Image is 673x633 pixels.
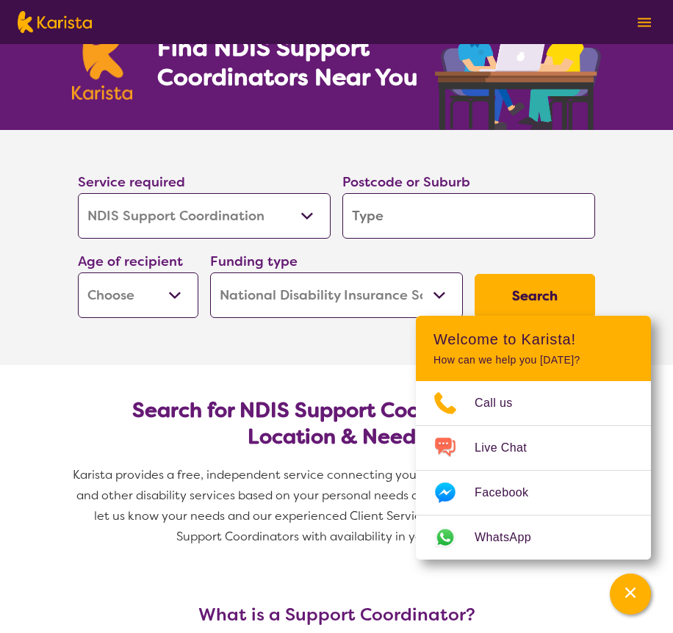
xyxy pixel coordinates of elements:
[435,1,601,130] img: support-coordination
[610,574,651,615] button: Channel Menu
[72,604,601,625] h3: What is a Support Coordinator?
[475,482,546,504] span: Facebook
[475,274,595,318] button: Search
[416,316,651,560] div: Channel Menu
[342,173,470,191] label: Postcode or Suburb
[475,437,544,459] span: Live Chat
[72,21,132,100] img: Karista logo
[18,11,92,33] img: Karista logo
[78,173,185,191] label: Service required
[90,397,583,450] h2: Search for NDIS Support Coordinators by Location & Needs
[433,330,633,348] h2: Welcome to Karista!
[157,33,429,92] h1: Find NDIS Support Coordinators Near You
[210,253,298,270] label: Funding type
[416,381,651,560] ul: Choose channel
[73,467,604,544] span: Karista provides a free, independent service connecting you with NDIS Support Coordinators and ot...
[475,527,549,549] span: WhatsApp
[475,392,530,414] span: Call us
[78,253,183,270] label: Age of recipient
[638,18,651,27] img: menu
[416,516,651,560] a: Web link opens in a new tab.
[342,193,595,239] input: Type
[433,354,633,366] p: How can we help you [DATE]?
